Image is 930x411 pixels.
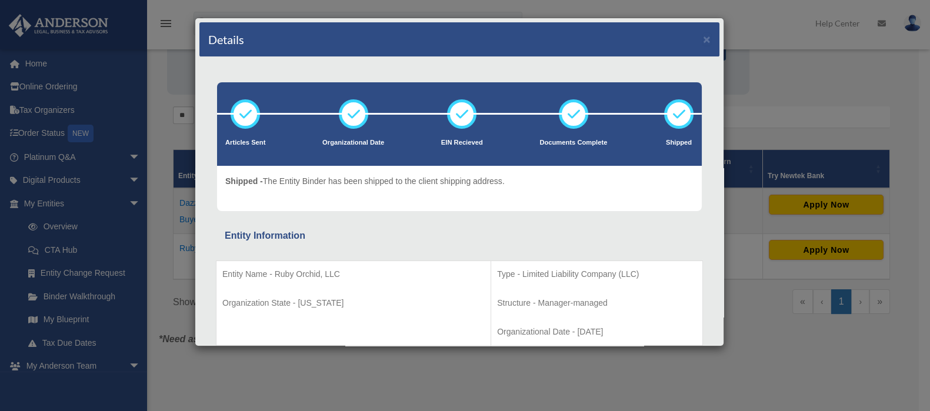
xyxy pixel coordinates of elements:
h4: Details [208,31,244,48]
p: Structure - Manager-managed [497,296,696,310]
p: Entity Name - Ruby Orchid, LLC [222,267,485,282]
p: The Entity Binder has been shipped to the client shipping address. [225,174,505,189]
p: Type - Limited Liability Company (LLC) [497,267,696,282]
p: Organizational Date [322,137,384,149]
p: Shipped [664,137,694,149]
div: Entity Information [225,228,694,244]
p: EIN Recieved [441,137,483,149]
p: Organizational Date - [DATE] [497,325,696,339]
button: × [703,33,711,45]
span: Shipped - [225,176,263,186]
p: Articles Sent [225,137,265,149]
p: Documents Complete [539,137,607,149]
p: Organization State - [US_STATE] [222,296,485,310]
